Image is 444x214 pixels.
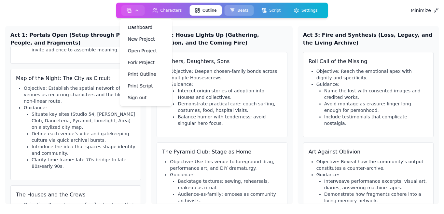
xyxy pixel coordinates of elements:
h2: Act 3: Fire and Synthesis (Loss, Legacy, and the Living Archive) [303,31,434,47]
li: Introduce the idea that spaces shape identity and community. [32,143,135,156]
li: Objective: Deepen chosen-family bonds across multiple Houses/crews. [170,68,282,81]
li: Objective: Establish the spatial network of venues as recurring characters and the film’s non-lin... [24,85,135,104]
li: Define each venue’s vibe and gatekeeping culture via quick archival bursts. [32,130,135,143]
li: Objective: Reach the emotional apex with dignity and specificity. [316,68,428,81]
a: Beats [223,4,255,17]
button: Script [256,5,286,16]
h3: Map of the Night: The City as Circuit [16,74,135,82]
a: Characters [146,4,188,17]
h3: The Houses and the Crews [16,191,135,199]
li: Clarify time frame: late 70s bridge to late 80s/early 90s. [32,156,135,169]
a: Settings [287,4,324,17]
li: Avoid montage as erasure: linger long enough for personhood. [324,100,428,114]
li: Name the lost with consented images and credited works. [324,87,428,100]
img: storyboard [127,8,132,13]
li: Guidance: [24,104,135,169]
a: Outline [188,4,223,17]
li: Guidance: [316,81,428,127]
div: Minimize [411,8,439,13]
li: Audience-as-family; emcees as community archivists. [178,191,282,204]
h3: The Pyramid Club: Stage as Home [162,148,282,156]
button: Beats [224,5,254,16]
h3: Mothers, Daughters, Sons [162,58,282,65]
a: Script [255,4,287,17]
h3: Art Against Oblivion [309,148,428,156]
button: Settings [288,5,323,16]
li: Balance humor with tenderness; avoid singular hero focus. [178,114,282,127]
li: Objective: Reveal how the community’s output constitutes a counter‑archive. [316,158,428,171]
a: Print Script [123,80,170,92]
button: Characters [147,5,187,16]
li: Interweave performance excerpts, visual art, diaries, answering machine tapes. [324,178,428,191]
li: Backstage textures: sewing, rehearsals, makeup as ritual. [178,178,282,191]
h2: Act 1: Portals Open (Setup through Places, People, and Fragments) [10,31,141,47]
li: Demonstrate practical care: couch surfing, costumes, food, hospital visits. [178,100,282,114]
li: Intercut origin stories of adoption into Houses and collectives. [178,87,282,100]
li: Objective: Use this venue to foreground drag, performance art, and DIY dramaturgy. [170,158,282,171]
a: Fork Project [123,57,170,68]
h2: Act 2: House Lights Up (Gathering, Creation, and the Coming Fire) [157,31,287,47]
button: Outline [189,5,222,16]
a: Print Outline [123,68,170,80]
a: Open Project [123,45,170,57]
li: Include testimonials that complicate nostalgia. [324,114,428,127]
a: New Project [123,33,170,45]
li: Situate key sites (Studio 54, [PERSON_NAME] Club, Danceteria, Pyramid, Limelight, Area) on a styl... [32,111,135,130]
h3: Roll Call of the Missing [309,58,428,65]
li: Guidance: [170,81,282,127]
li: Demonstrate how fragments cohere into a living memory network. [324,191,428,204]
a: Dashboard [123,21,170,33]
a: Sign out [123,92,170,103]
